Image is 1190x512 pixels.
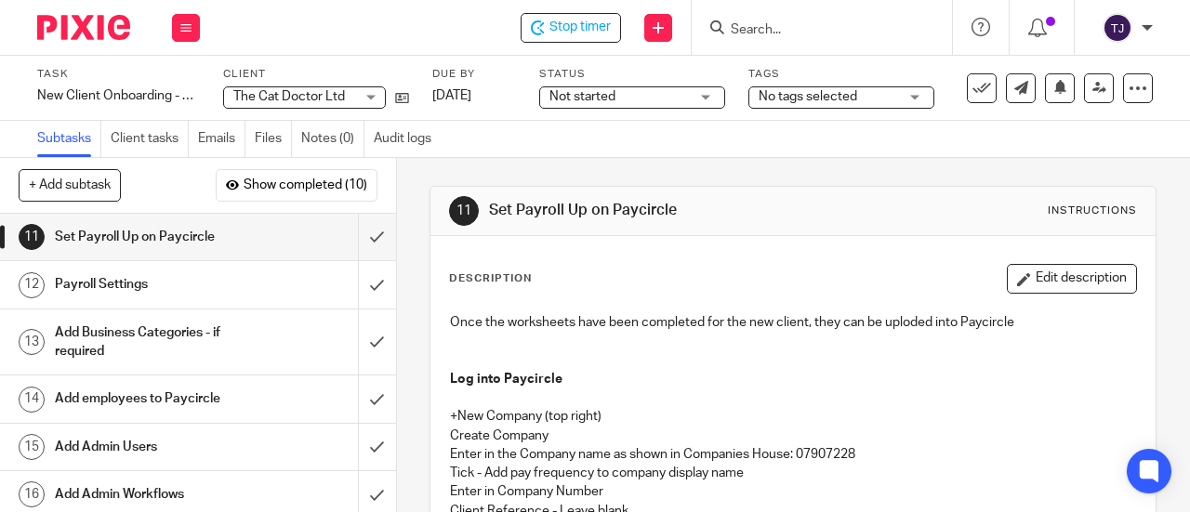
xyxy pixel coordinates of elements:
div: 11 [19,224,45,250]
button: Show completed (10) [216,169,377,201]
h1: Add Admin Users [55,433,245,461]
p: Once the worksheets have been completed for the new client, they can be uploded into Paycircle [450,313,1136,332]
a: Audit logs [374,121,441,157]
p: Enter in Company Number [450,482,1136,501]
div: 14 [19,387,45,413]
p: Create Company [450,427,1136,445]
span: The Cat Doctor Ltd [233,90,345,103]
div: 15 [19,434,45,460]
span: Stop timer [549,18,611,37]
div: Instructions [1048,203,1137,218]
img: Pixie [37,15,130,40]
label: Task [37,67,200,82]
p: +New Company (top right) [450,407,1136,426]
label: Tags [748,67,934,82]
div: 12 [19,272,45,298]
a: Subtasks [37,121,101,157]
div: 16 [19,481,45,507]
div: New Client Onboarding - Payroll Paycircle [37,86,200,105]
strong: Log into Paycircle [450,373,562,386]
span: [DATE] [432,89,471,102]
label: Status [539,67,725,82]
h1: Add Admin Workflows [55,480,245,508]
div: 11 [449,196,479,226]
span: Show completed (10) [244,178,367,193]
h1: Add Business Categories - if required [55,319,245,366]
a: Files [255,121,292,157]
input: Search [729,22,896,39]
button: Edit description [1007,264,1137,294]
div: 13 [19,329,45,355]
p: Tick - Add pay frequency to company display name [450,464,1136,482]
h1: Set Payroll Up on Paycircle [489,201,833,220]
img: svg%3E [1103,13,1132,43]
h1: Set Payroll Up on Paycircle [55,223,245,251]
span: Not started [549,90,615,103]
h1: Payroll Settings [55,270,245,298]
a: Emails [198,121,245,157]
div: The Cat Doctor Ltd - New Client Onboarding - Payroll Paycircle [521,13,621,43]
label: Due by [432,67,516,82]
p: Enter in the Company name as shown in Companies House: 07907228 [450,445,1136,464]
p: Description [449,271,532,286]
button: + Add subtask [19,169,121,201]
a: Notes (0) [301,121,364,157]
h1: Add employees to Paycircle [55,385,245,413]
a: Client tasks [111,121,189,157]
label: Client [223,67,409,82]
span: No tags selected [759,90,857,103]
